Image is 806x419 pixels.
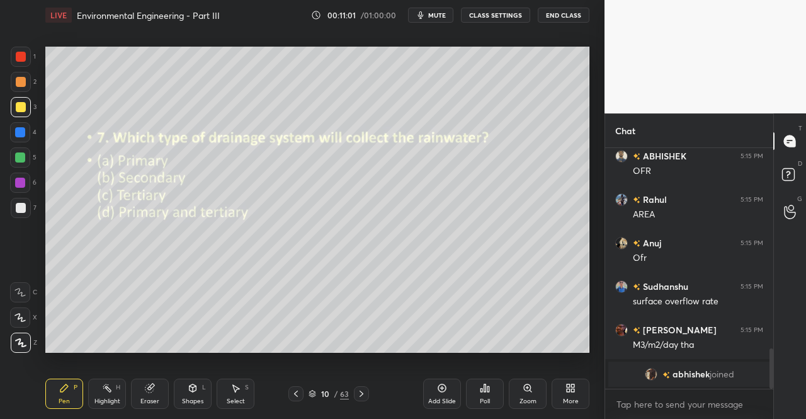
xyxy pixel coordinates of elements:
div: 10 [319,390,331,398]
div: Select [227,398,245,405]
div: H [116,384,120,391]
div: X [10,307,37,328]
button: CLASS SETTINGS [461,8,530,23]
div: AREA [633,209,763,221]
p: D [798,159,802,168]
div: M3/m2/day tha [633,339,763,352]
img: no-rating-badge.077c3623.svg [633,153,640,160]
div: 5:15 PM [741,283,763,290]
p: Chat [605,114,645,147]
div: More [563,398,579,405]
img: 224aaab2524d43a2a86fbb1a9dcacf55.jpg [615,237,628,250]
h6: ABHISHEK [640,149,686,163]
h6: Anuj [640,236,661,250]
div: Highlight [94,398,120,405]
div: P [74,384,77,391]
h6: [PERSON_NAME] [640,323,717,336]
img: no-rating-badge.077c3623.svg [633,284,640,290]
div: 5:15 PM [741,196,763,204]
div: 7 [11,198,37,218]
h6: Sudhanshu [640,280,688,293]
span: mute [428,11,446,20]
span: joined [710,369,734,379]
div: / [334,390,338,398]
div: Pen [59,398,70,405]
p: G [797,194,802,204]
div: 4 [10,122,37,142]
div: 3 [11,97,37,117]
div: 5 [10,147,37,168]
img: b3c0792ac31a4914aa0d9fdff277a9ea.jpg [615,324,628,336]
button: mute [408,8,453,23]
div: L [202,384,206,391]
div: 5:15 PM [741,152,763,160]
div: 5:15 PM [741,326,763,334]
span: abhishek [673,369,710,379]
div: 63 [340,388,349,399]
div: 2 [11,72,37,92]
div: Zoom [519,398,536,405]
div: surface overflow rate [633,296,763,308]
div: Z [11,333,37,353]
div: LIVE [45,8,72,23]
img: no-rating-badge.077c3623.svg [633,327,640,334]
div: Add Slide [428,398,456,405]
h6: Rahul [640,193,667,206]
div: Eraser [140,398,159,405]
img: e6014d4017c3478a8bc727f8de9f7bcc.jpg [615,150,628,163]
img: no-rating-badge.077c3623.svg [633,197,640,204]
img: cfd1dd70b09e4319b1b549de2504b47b.jpg [645,368,657,381]
div: S [245,384,249,391]
img: no-rating-badge.077c3623.svg [633,240,640,247]
img: no-rating-badge.077c3623.svg [662,372,670,379]
div: 1 [11,47,36,67]
div: Ofr [633,252,763,265]
div: 6 [10,173,37,193]
div: OFR [633,165,763,178]
div: Shapes [182,398,203,405]
img: 2310f26a01f1451db1737067555323cb.jpg [615,280,628,293]
div: C [10,282,37,302]
div: grid [605,148,773,389]
button: End Class [538,8,589,23]
h4: Environmental Engineering - Part III [77,9,220,21]
img: 8bcfa07d66804a6487053868e27987fe.jpg [615,193,628,206]
p: T [798,123,802,133]
div: 5:15 PM [741,239,763,247]
div: Poll [480,398,490,405]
